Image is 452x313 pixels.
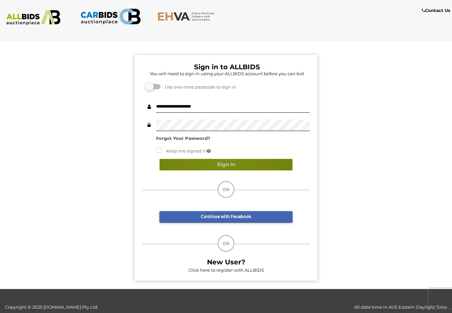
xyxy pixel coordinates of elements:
a: Contact Us [422,7,452,14]
span: Use one-time passcode to sign in [161,84,236,90]
img: EHVA.com.au [157,12,218,21]
a: Click here to register with ALLBIDS [188,267,264,273]
h5: You will need to sign in using your ALLBIDS account before you can bid [144,71,310,76]
img: ALLBIDS.com.au [3,10,64,25]
img: CARBIDS.com.au [80,7,140,26]
b: Contact Us [422,8,450,13]
button: Sign In [159,159,293,170]
div: OR [218,181,234,198]
label: Keep me signed in [156,147,211,155]
b: Sign in to ALLBIDS [194,63,260,71]
b: New User? [207,258,245,266]
a: Continue with Facebook [159,211,293,223]
a: Forgot Your Password? [156,136,210,141]
div: OR [218,235,234,252]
